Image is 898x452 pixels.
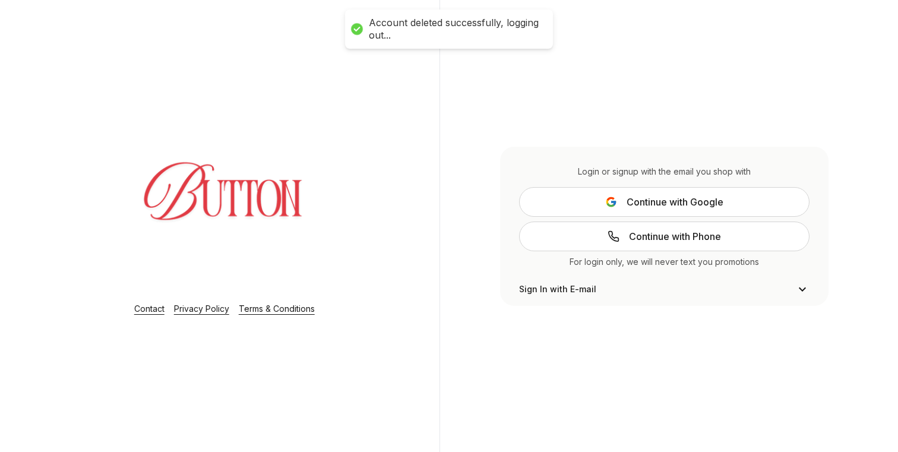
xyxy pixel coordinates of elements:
[519,282,810,296] button: Sign In with E-mail
[110,118,339,288] img: Login Layout Image
[134,304,165,314] a: Contact
[174,304,229,314] a: Privacy Policy
[629,229,721,244] span: Continue with Phone
[239,304,315,314] a: Terms & Conditions
[519,187,810,217] button: Continue with Google
[519,256,810,268] div: For login only, we will never text you promotions
[519,166,810,178] div: Login or signup with the email you shop with
[369,17,541,42] div: Account deleted successfully, logging out...
[519,283,596,295] span: Sign In with E-mail
[627,195,723,209] span: Continue with Google
[519,222,810,251] a: Continue with Phone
